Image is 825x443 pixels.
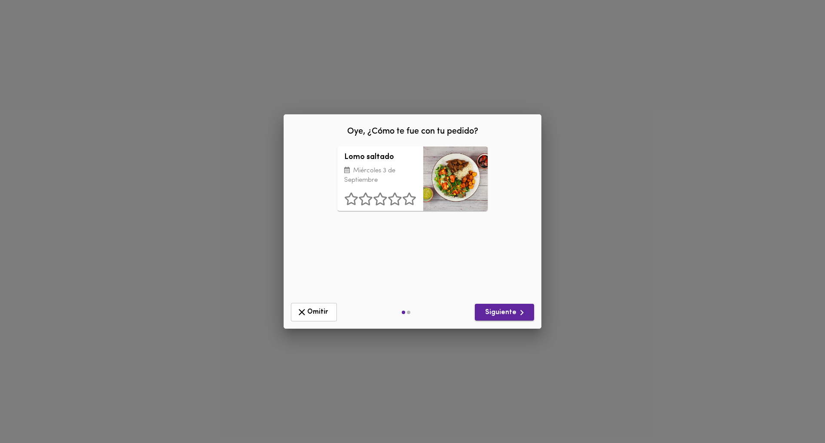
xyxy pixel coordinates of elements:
iframe: Messagebird Livechat Widget [775,393,816,434]
span: Omitir [296,307,331,318]
button: Omitir [291,303,337,321]
button: Siguiente [475,304,534,321]
span: Oye, ¿Cómo te fue con tu pedido? [347,127,478,136]
span: Siguiente [482,307,527,318]
div: Lomo saltado [423,147,488,211]
p: Miércoles 3 de Septiembre [344,166,416,186]
h3: Lomo saltado [344,153,416,162]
